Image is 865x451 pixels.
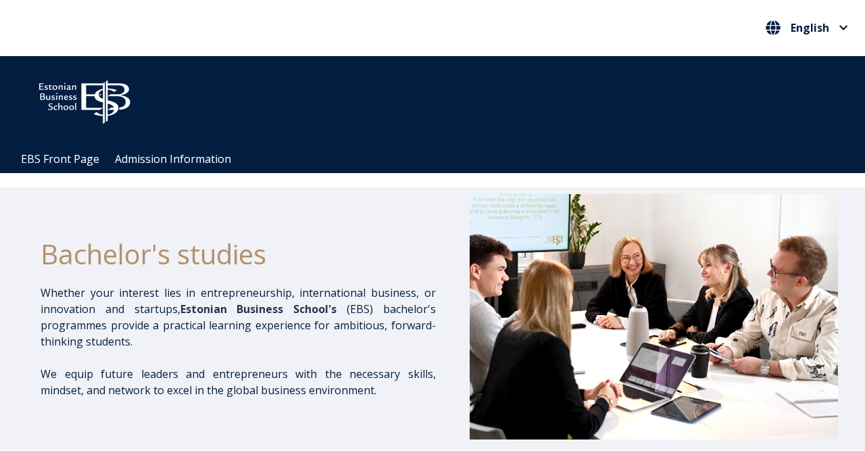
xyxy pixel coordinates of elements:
a: EBS Front Page [21,151,99,166]
a: Admission Information [115,151,231,166]
button: English [762,17,851,39]
img: ebs_logo2016_white [27,70,142,128]
p: Whether your interest lies in entrepreneurship, international business, or innovation and startup... [41,285,436,350]
p: We equip future leaders and entrepreneurs with the necessary skills, mindset, and network to exce... [41,366,436,398]
h1: Bachelor's studies [41,237,436,271]
nav: Select your language [762,17,851,39]
span: Estonian Business School's [180,302,337,316]
span: Community for Growth and Resp [385,93,551,108]
img: Bachelor's at EBS [470,194,838,440]
span: English [791,22,829,33]
div: Navigation Menu [14,145,865,173]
